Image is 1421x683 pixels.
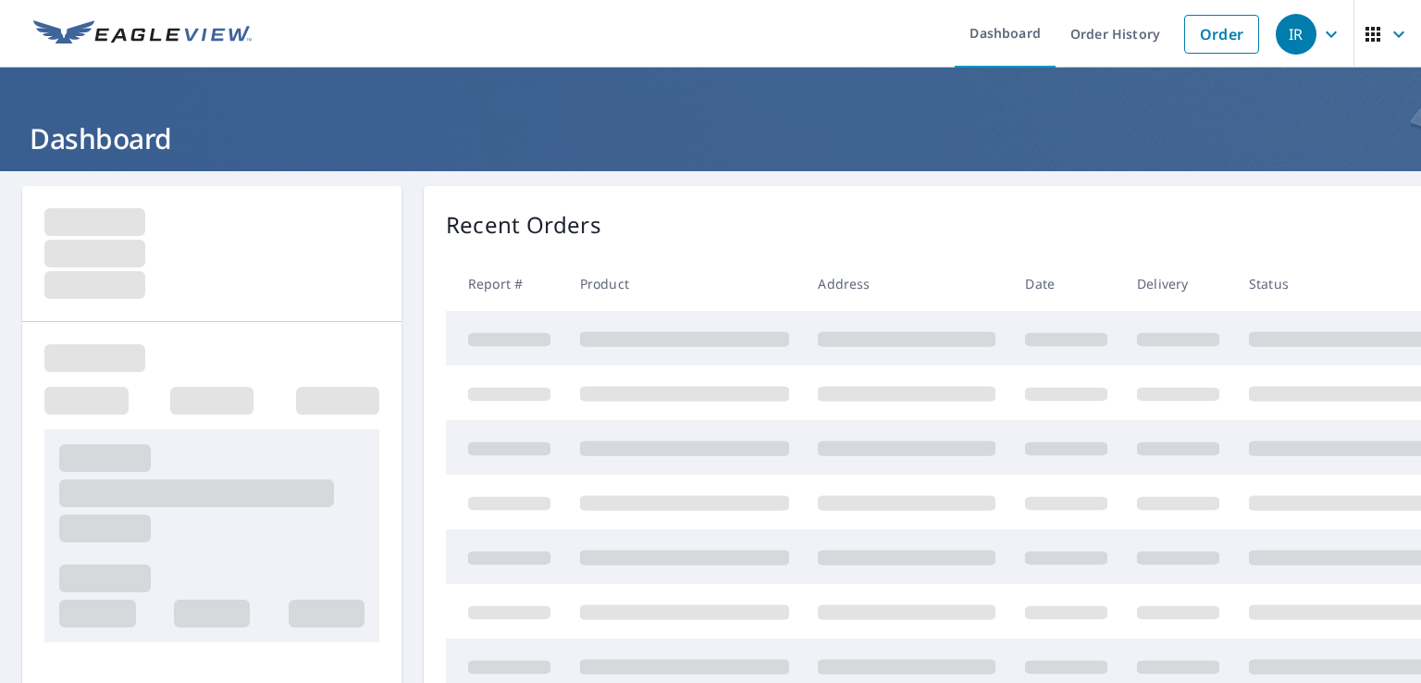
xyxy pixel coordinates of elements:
[33,20,252,48] img: EV Logo
[1010,256,1122,311] th: Date
[446,208,601,242] p: Recent Orders
[1184,15,1259,54] a: Order
[446,256,565,311] th: Report #
[1122,256,1234,311] th: Delivery
[565,256,804,311] th: Product
[803,256,1010,311] th: Address
[22,119,1399,157] h1: Dashboard
[1276,14,1316,55] div: IR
